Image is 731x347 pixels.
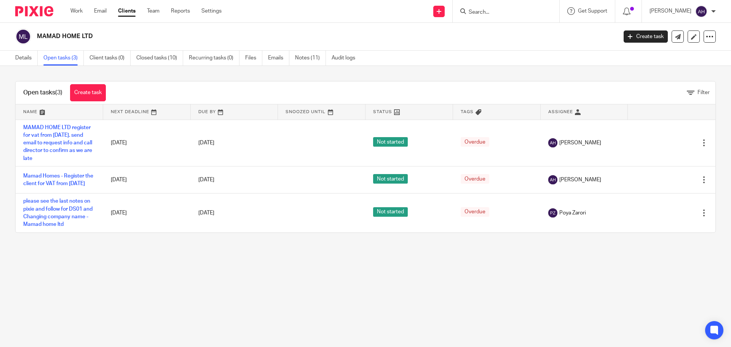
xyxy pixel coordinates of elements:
[103,120,191,166] td: [DATE]
[548,208,557,217] img: svg%3E
[94,7,107,15] a: Email
[578,8,607,14] span: Get Support
[70,7,83,15] a: Work
[103,193,191,232] td: [DATE]
[559,176,601,184] span: [PERSON_NAME]
[468,9,536,16] input: Search
[15,6,53,16] img: Pixie
[23,89,62,97] h1: Open tasks
[295,51,326,66] a: Notes (11)
[23,198,93,227] a: please see the last notes on pixie and follow for DS01 and Changing company name - Mamad home ltd
[373,174,408,184] span: Not started
[70,84,106,101] a: Create task
[23,125,92,161] a: MAMAD HOME LTD register for vat from [DATE]. send email to request info and call director to conf...
[373,110,392,114] span: Status
[118,7,136,15] a: Clients
[43,51,84,66] a: Open tasks (3)
[136,51,183,66] a: Closed tasks (10)
[23,173,93,186] a: Mamad Homes - Register the client for VAT from [DATE]
[624,30,668,43] a: Create task
[461,174,489,184] span: Overdue
[15,29,31,45] img: svg%3E
[89,51,131,66] a: Client tasks (0)
[198,140,214,146] span: [DATE]
[268,51,289,66] a: Emails
[461,110,474,114] span: Tags
[332,51,361,66] a: Audit logs
[286,110,326,114] span: Snoozed Until
[37,32,497,40] h2: MAMAD HOME LTD
[373,207,408,217] span: Not started
[245,51,262,66] a: Files
[147,7,160,15] a: Team
[548,138,557,147] img: svg%3E
[171,7,190,15] a: Reports
[373,137,408,147] span: Not started
[461,137,489,147] span: Overdue
[201,7,222,15] a: Settings
[55,90,62,96] span: (3)
[189,51,239,66] a: Recurring tasks (0)
[198,210,214,216] span: [DATE]
[198,177,214,182] span: [DATE]
[695,5,707,18] img: svg%3E
[15,51,38,66] a: Details
[650,7,691,15] p: [PERSON_NAME]
[103,166,191,193] td: [DATE]
[559,209,586,217] span: Poya Zarori
[548,175,557,184] img: svg%3E
[461,207,489,217] span: Overdue
[559,139,601,147] span: [PERSON_NAME]
[697,90,710,95] span: Filter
